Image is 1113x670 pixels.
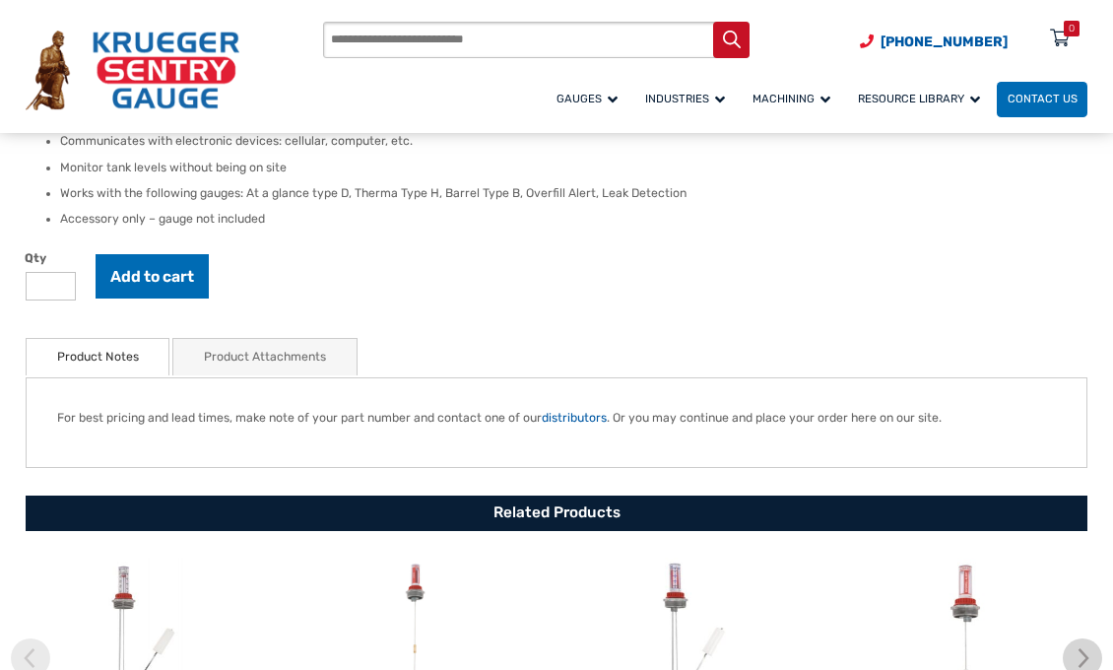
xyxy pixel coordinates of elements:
[60,185,1087,203] li: Works with the following gauges: At a glance type D, Therma Type H, Barrel Type B, Overfill Alert...
[742,79,847,119] a: Machining
[546,79,634,119] a: Gauges
[556,92,618,105] span: Gauges
[997,82,1087,117] a: Contact Us
[1069,21,1075,36] div: 0
[634,79,742,119] a: Industries
[204,339,326,375] a: Product Attachments
[57,339,139,375] a: Product Notes
[57,409,1057,427] p: For best pricing and lead times, make note of your part number and contact one of our . Or you ma...
[858,92,980,105] span: Resource Library
[645,92,725,105] span: Industries
[881,33,1008,50] span: [PHONE_NUMBER]
[542,411,607,425] a: distributors
[60,160,1087,177] li: Monitor tank levels without being on site
[26,31,239,109] img: Krueger Sentry Gauge
[60,211,1087,229] li: Accessory only – gauge not included
[847,79,997,119] a: Resource Library
[860,32,1008,52] a: Phone Number (920) 434-8860
[60,133,1087,151] li: Communicates with electronic devices: cellular, computer, etc.
[26,496,1087,532] h2: Related Products
[96,254,209,300] button: Add to cart
[26,272,76,301] input: Product quantity
[753,92,830,105] span: Machining
[1008,92,1078,105] span: Contact Us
